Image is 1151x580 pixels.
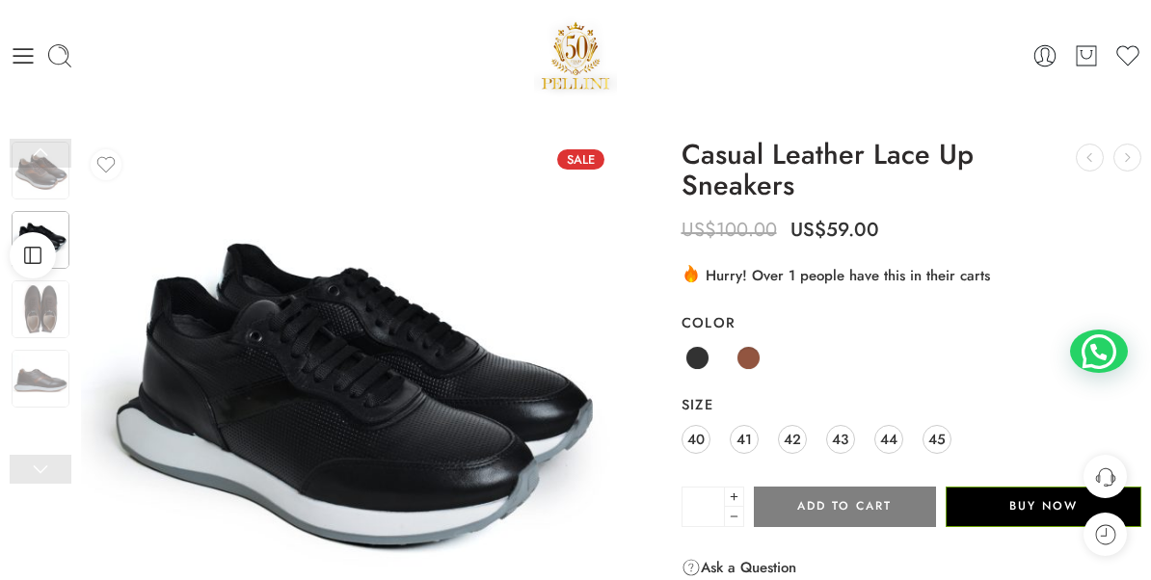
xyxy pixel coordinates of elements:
span: 45 [928,426,946,452]
label: Color [682,313,1141,332]
span: US$ [682,216,716,244]
span: 41 [736,426,752,452]
img: CASUAL-LEATHER-LACE-UP-SNEAKERS-scaled-1.jpg [12,142,69,199]
img: CASUAL-LEATHER-LACE-UP-SNEAKERS-scaled-1.jpg [12,350,69,408]
a: 41 [730,425,759,454]
span: Sale [557,149,604,170]
a: 45 [923,425,951,454]
a: Cart [1073,42,1100,69]
button: Add to cart [754,487,937,527]
a: Login / Register [1031,42,1058,69]
a: 44 [874,425,903,454]
span: 40 [687,426,705,452]
label: Size [682,395,1141,414]
span: 43 [832,426,848,452]
h1: Casual Leather Lace Up Sneakers [682,140,1141,200]
span: US$ [790,216,826,244]
img: CASUAL-LEATHER-LACE-UP-SNEAKERS-scaled-1.jpg [12,280,69,338]
div: Hurry! Over 1 people have this in their carts [682,263,1141,286]
a: Wishlist [1114,42,1141,69]
input: Product quantity [682,487,725,527]
bdi: 100.00 [682,216,777,244]
button: Buy Now [946,487,1141,527]
a: 40 [682,425,710,454]
a: Ask a Question [682,556,796,579]
span: 42 [784,426,801,452]
img: Pellini [534,14,617,96]
img: CASUAL-LEATHER-LACE-UP-SNEAKERS-scaled-1.jpg [12,211,69,269]
bdi: 59.00 [790,216,879,244]
span: 44 [880,426,897,452]
a: 43 [826,425,855,454]
a: 42 [778,425,807,454]
a: Pellini - [534,14,617,96]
